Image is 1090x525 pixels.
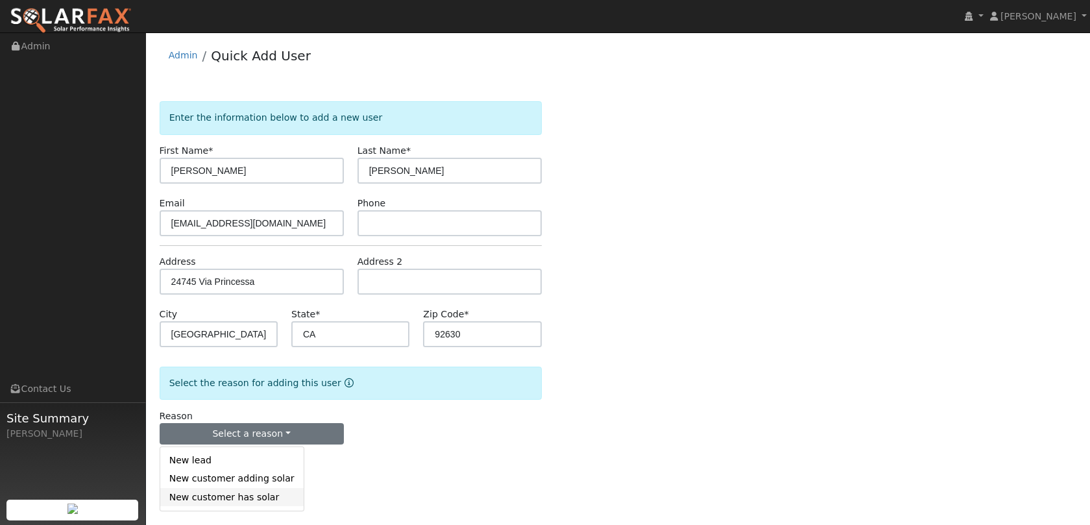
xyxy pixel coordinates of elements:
[6,427,139,441] div: [PERSON_NAME]
[160,488,304,506] a: New customer has solar
[315,309,320,319] span: Required
[160,452,304,470] a: New lead
[160,197,185,210] label: Email
[160,367,542,400] div: Select the reason for adding this user
[341,378,354,388] a: Reason for new user
[291,308,320,321] label: State
[160,423,344,445] button: Select a reason
[406,145,411,156] span: Required
[1000,11,1076,21] span: [PERSON_NAME]
[160,308,178,321] label: City
[357,144,411,158] label: Last Name
[160,409,193,423] label: Reason
[67,504,78,514] img: retrieve
[423,308,468,321] label: Zip Code
[357,197,386,210] label: Phone
[357,255,403,269] label: Address 2
[10,7,132,34] img: SolarFax
[160,101,542,134] div: Enter the information below to add a new user
[160,470,304,488] a: New customer adding solar
[6,409,139,427] span: Site Summary
[160,255,196,269] label: Address
[169,50,198,60] a: Admin
[211,48,311,64] a: Quick Add User
[464,309,468,319] span: Required
[160,144,213,158] label: First Name
[208,145,213,156] span: Required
